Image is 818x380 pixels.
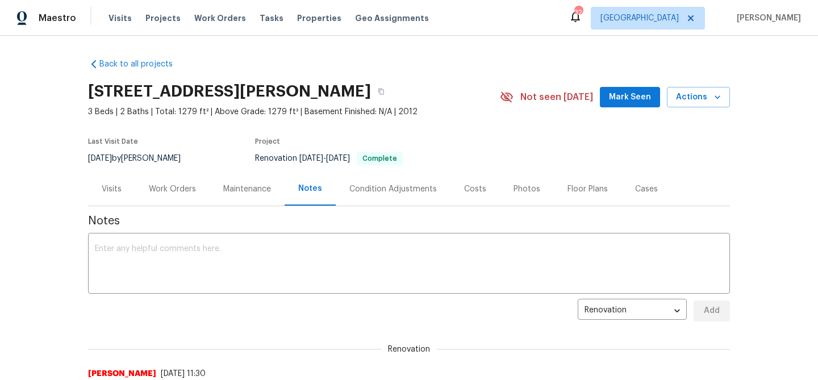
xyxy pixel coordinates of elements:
div: Costs [464,183,486,195]
div: Condition Adjustments [349,183,437,195]
div: by [PERSON_NAME] [88,152,194,165]
a: Back to all projects [88,59,197,70]
span: Project [255,138,280,145]
div: Floor Plans [567,183,608,195]
div: Visits [102,183,122,195]
span: Renovation [255,154,403,162]
span: Actions [676,90,721,105]
span: Projects [145,12,181,24]
button: Copy Address [371,81,391,102]
button: Actions [667,87,730,108]
div: Notes [298,183,322,194]
div: Maintenance [223,183,271,195]
button: Mark Seen [600,87,660,108]
span: Tasks [260,14,283,22]
span: [DATE] [88,154,112,162]
div: Photos [514,183,540,195]
span: Last Visit Date [88,138,138,145]
span: Maestro [39,12,76,24]
span: Geo Assignments [355,12,429,24]
span: Not seen [DATE] [520,91,593,103]
span: Work Orders [194,12,246,24]
span: Renovation [381,344,437,355]
h2: [STREET_ADDRESS][PERSON_NAME] [88,86,371,97]
span: [DATE] 11:30 [161,370,206,378]
span: [PERSON_NAME] [732,12,801,24]
span: [DATE] [299,154,323,162]
div: Renovation [578,297,687,325]
div: Cases [635,183,658,195]
span: Visits [108,12,132,24]
span: Notes [88,215,730,227]
span: Mark Seen [609,90,651,105]
span: [PERSON_NAME] [88,368,156,379]
span: [GEOGRAPHIC_DATA] [600,12,679,24]
span: Properties [297,12,341,24]
span: - [299,154,350,162]
div: Work Orders [149,183,196,195]
span: Complete [358,155,402,162]
span: 3 Beds | 2 Baths | Total: 1279 ft² | Above Grade: 1279 ft² | Basement Finished: N/A | 2012 [88,106,500,118]
div: 32 [574,7,582,18]
span: [DATE] [326,154,350,162]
